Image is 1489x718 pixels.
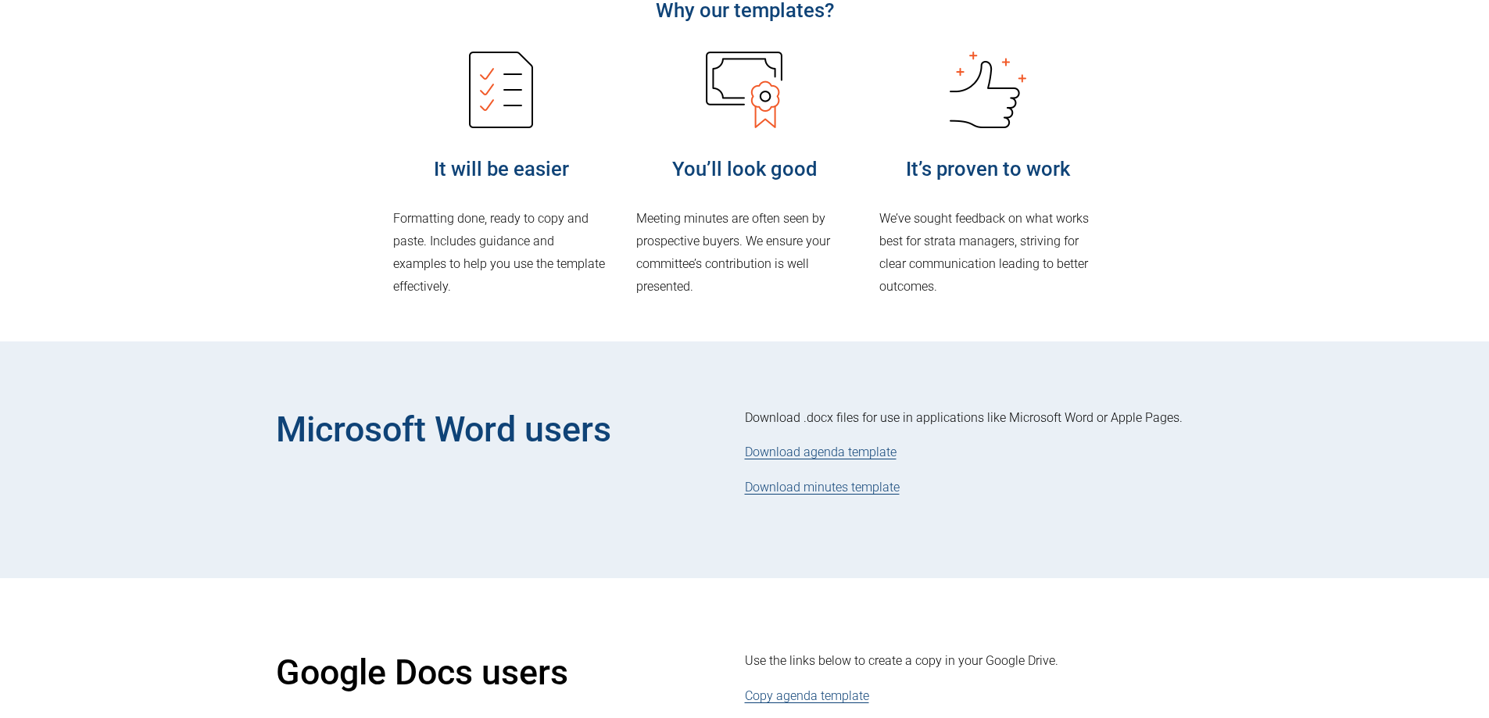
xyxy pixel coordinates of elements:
a: Download minutes template [745,480,900,495]
h2: Microsoft Word users [276,407,667,452]
h2: Google Docs users [276,650,667,695]
p: Formatting done, ready to copy and paste. Includes guidance and examples to help you use the temp... [393,208,610,298]
a: Copy agenda template [745,688,869,703]
p: We’ve sought feedback on what works best for strata managers, striving for clear communication le... [879,208,1096,298]
h4: It’s proven to work [879,155,1096,183]
p: Download .docx files for use in applications like Microsoft Word or Apple Pages. [745,407,1214,430]
p: Meeting minutes are often seen by prospective buyers. We ensure your committee’s contribution is ... [636,208,853,298]
h4: You’ll look good [636,155,853,183]
h4: It will be easier [393,155,610,183]
p: Use the links below to create a copy in your Google Drive. [745,650,1214,673]
a: Download agenda template [745,445,897,459]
